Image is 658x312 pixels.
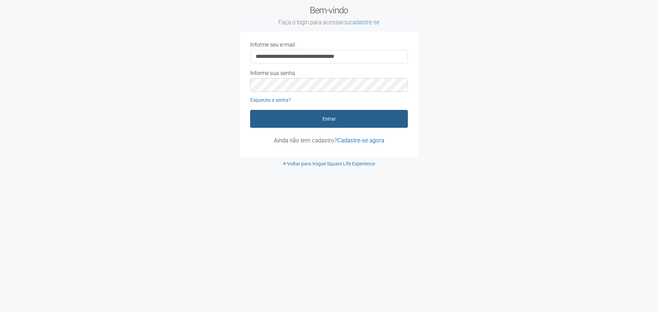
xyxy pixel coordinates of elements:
[240,5,418,26] h2: Bem-vindo
[250,70,295,76] label: Informe sua senha
[337,137,384,144] a: Cadastre-se agora
[250,42,295,48] label: Informe seu e-mail
[350,19,380,26] a: cadastre-se
[250,137,408,143] p: Ainda não tem cadastro?
[343,19,380,26] span: ou
[250,97,291,103] a: Esqueceu a senha?
[240,19,418,26] small: Faça o login para acessar
[283,161,375,166] a: Voltar para Vogue Square Life Experience
[250,110,408,128] button: Entrar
